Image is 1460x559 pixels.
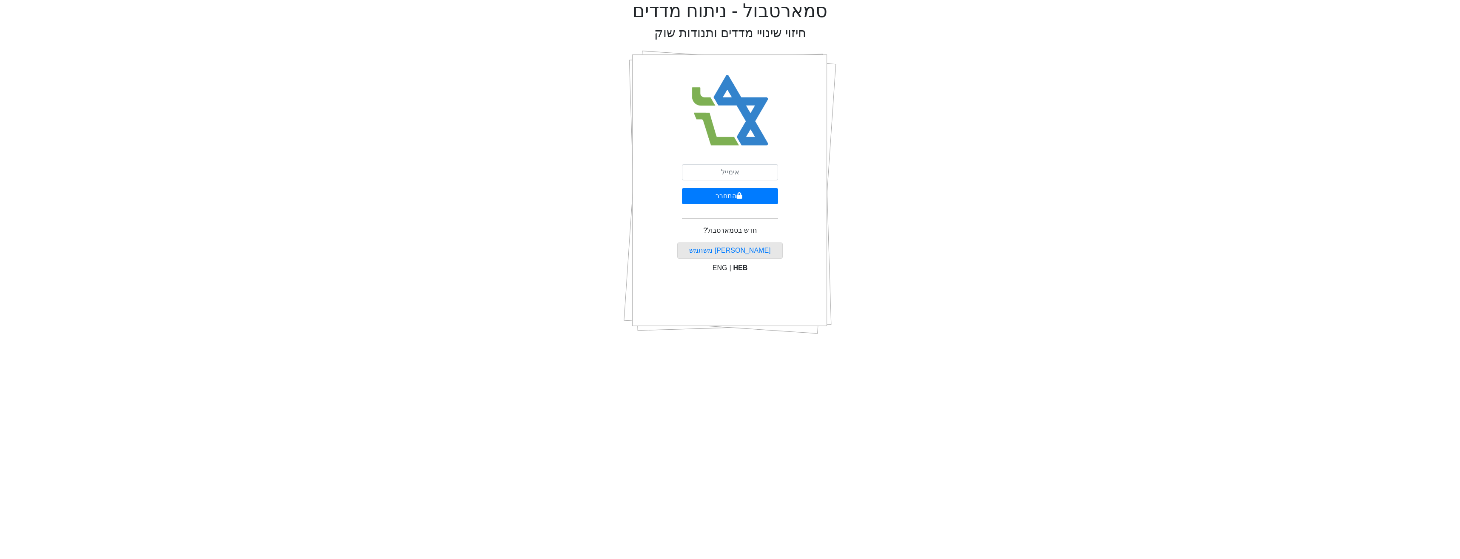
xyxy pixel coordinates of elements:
[677,242,783,259] button: [PERSON_NAME] משתמש
[682,164,778,180] input: אימייל
[733,264,748,271] span: HEB
[654,26,806,40] h2: חיזוי שינויי מדדים ותנודות שוק
[684,64,776,157] img: Smart Bull
[729,264,731,271] span: |
[713,264,727,271] span: ENG
[682,188,778,204] button: התחבר
[689,247,770,254] a: [PERSON_NAME] משתמש
[703,225,756,236] p: חדש בסמארטבול?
